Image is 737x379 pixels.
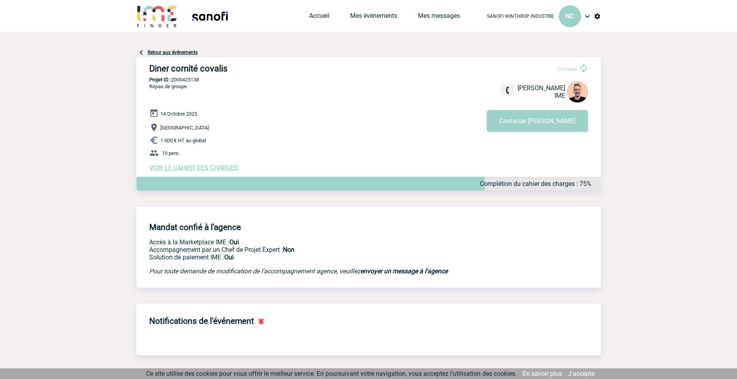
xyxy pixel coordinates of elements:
span: IME [554,92,565,99]
img: IME-Finder [137,5,178,27]
button: Contacter [PERSON_NAME] [487,110,588,132]
a: Retour aux événements [148,50,198,55]
b: Oui [224,253,234,261]
p: 2000425138 [137,77,601,83]
h4: Notifications de l'événement [149,316,254,326]
h4: Mandat confié à l'agence [149,222,241,232]
img: fixe.png [504,87,511,94]
p: Conformité aux process achat client, Prise en charge de la facturation, Mutualisation de plusieur... [149,253,479,261]
span: 10 pers. [162,150,180,156]
span: En cours [558,66,577,72]
p: Accès à la Marketplace IME : [149,238,479,246]
a: En savoir plus [523,370,562,377]
b: Oui [229,238,239,246]
a: Accueil [309,12,329,23]
span: 14 Octobre 2025 [160,111,197,117]
span: [PERSON_NAME] [518,84,565,92]
em: Pour toute demande de modification de l'accompagnement agence, veuillez [149,267,448,275]
span: 1 000 € HT au global [160,137,206,143]
span: Ce site utilise des cookies pour vous offrir le meilleur service. En poursuivant votre navigation... [146,370,517,377]
a: J'accepte [568,370,595,377]
span: SANOFI WINTHROP INDUSTRIE [487,14,554,19]
a: VOIR LE CAHIER DES CHARGES [149,164,238,172]
span: [GEOGRAPHIC_DATA] [160,125,209,131]
a: envoyer un message à l'agence [360,267,448,275]
b: Projet ID : [149,77,171,83]
h3: Diner comité covalis [149,64,387,73]
img: 129741-1.png [567,81,588,102]
span: NC [566,12,574,20]
span: Repas de groupe [149,83,187,89]
a: Mes messages [418,12,460,23]
p: Prestation payante [149,246,479,253]
b: Non [283,246,294,253]
a: Mes événements [350,12,397,23]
